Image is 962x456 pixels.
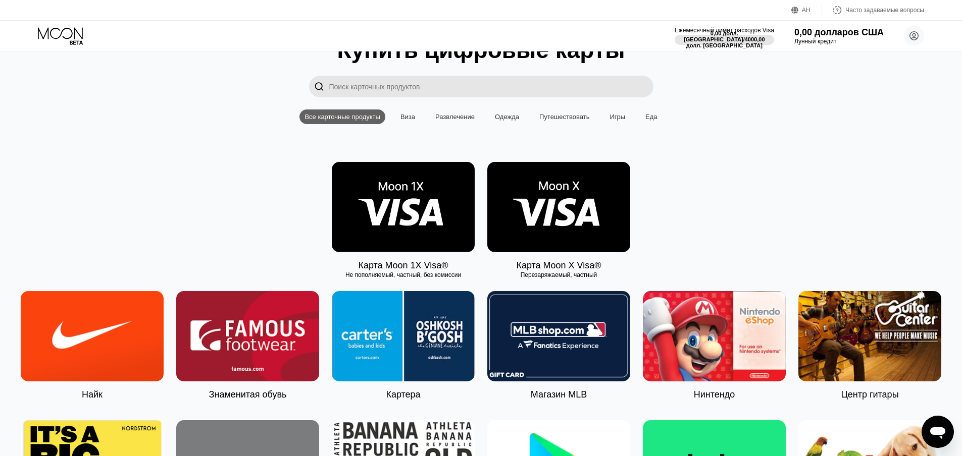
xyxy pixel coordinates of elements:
font: Путешествовать [539,113,589,121]
div: АН [791,5,822,15]
font: Развлечение [435,113,475,121]
font: Нинтендо [694,389,735,400]
div:  [309,76,329,97]
font: 4000,00 долл. [GEOGRAPHIC_DATA] [686,36,767,48]
font: Еда [645,113,657,121]
font: Найк [82,389,103,400]
font: Центр гитары [841,389,898,400]
div: Часто задаваемые вопросы [822,5,924,15]
div: Игры [604,109,630,124]
div: Все карточные продукты [299,109,385,124]
font: / [743,36,745,42]
font: Часто задаваемые вопросы [845,7,924,14]
font: Магазин MLB [531,389,587,400]
font: Все карточные продукты [305,113,380,121]
iframe: Кнопка запуска окна обмена сообщениями [922,416,954,448]
font: 0,00 долл. [GEOGRAPHIC_DATA] [684,30,743,42]
font: Виза [400,113,415,121]
div: Путешествовать [534,109,594,124]
div: Еда [640,109,663,124]
font:  [314,81,324,92]
font: Игры [610,113,625,121]
font: Не пополняемый, частный, без комиссии [345,271,461,278]
div: Развлечение [430,109,480,124]
div: Одежда [490,109,524,124]
font: Одежда [495,113,519,121]
font: Карта Moon X Visa® [516,260,601,270]
input: Поиск карточных продуктов [329,76,653,97]
div: Ежемесячный лимит расходов Visa0,00 долл. [GEOGRAPHIC_DATA]/4000,00 долл. [GEOGRAPHIC_DATA] [675,27,774,45]
font: Знаменитая обувь [209,389,287,400]
font: Перезаряжаемый, частный [521,271,597,278]
font: Карта Moon 1X Visa® [358,260,448,270]
font: АН [802,7,811,14]
div: Виза [395,109,420,124]
font: 0,00 долларов США [794,27,884,37]
font: Картера [386,389,420,400]
font: Лунный кредит [794,38,836,45]
font: Ежемесячный лимит расходов Visa [675,27,774,34]
div: 0,00 долларов СШАЛунный кредит [794,27,884,45]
